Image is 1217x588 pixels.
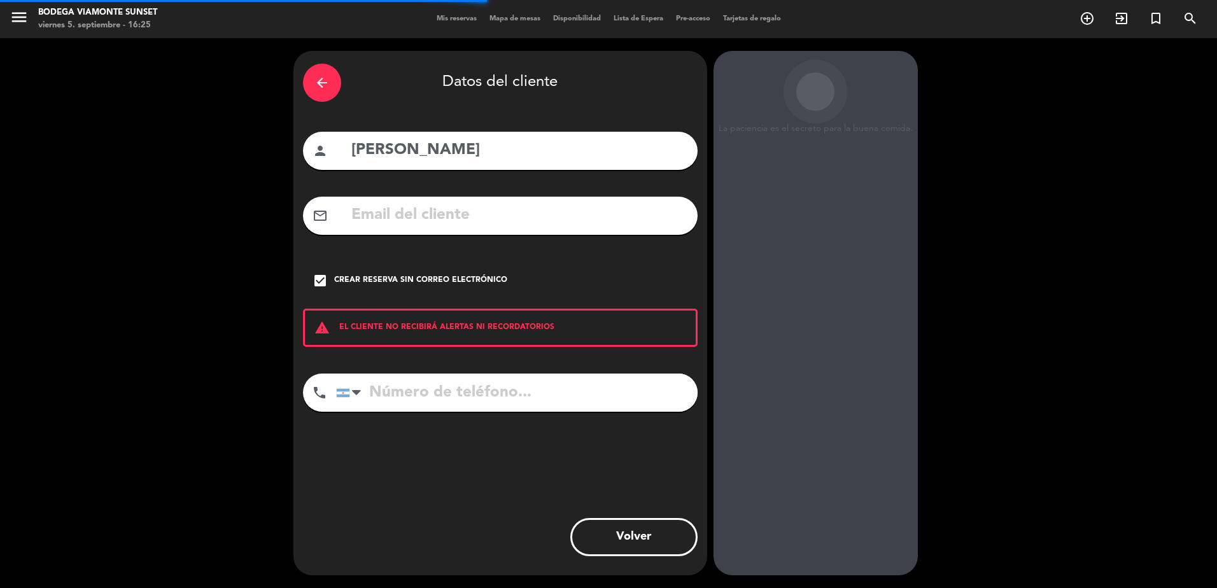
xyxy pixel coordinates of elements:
[313,208,328,223] i: mail_outline
[670,15,717,22] span: Pre-acceso
[607,15,670,22] span: Lista de Espera
[570,518,698,556] button: Volver
[430,15,483,22] span: Mis reservas
[547,15,607,22] span: Disponibilidad
[312,385,327,400] i: phone
[1114,11,1129,26] i: exit_to_app
[1148,11,1164,26] i: turned_in_not
[334,274,507,287] div: Crear reserva sin correo electrónico
[303,60,698,105] div: Datos del cliente
[313,273,328,288] i: check_box
[10,8,29,31] button: menu
[303,309,698,347] div: EL CLIENTE NO RECIBIRÁ ALERTAS NI RECORDATORIOS
[350,137,688,164] input: Nombre del cliente
[314,75,330,90] i: arrow_back
[717,15,787,22] span: Tarjetas de regalo
[313,143,328,158] i: person
[714,123,918,134] div: La paciencia es el secreto para la buena comida.
[337,374,366,411] div: Argentina: +54
[38,6,157,19] div: Bodega Viamonte Sunset
[1183,11,1198,26] i: search
[305,320,339,335] i: warning
[38,19,157,32] div: viernes 5. septiembre - 16:25
[10,8,29,27] i: menu
[336,374,698,412] input: Número de teléfono...
[1080,11,1095,26] i: add_circle_outline
[483,15,547,22] span: Mapa de mesas
[350,202,688,228] input: Email del cliente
